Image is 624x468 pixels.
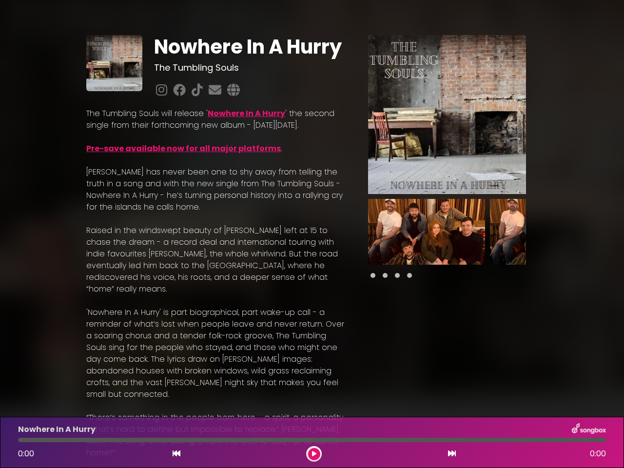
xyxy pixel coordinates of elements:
[368,199,485,265] img: h7Oj0iWbT867Bb53q9za
[368,35,526,194] img: Main Media
[154,62,345,73] h3: The Tumbling Souls
[86,35,142,91] img: T6Dm3mjfRgOIulaSU6Wg
[86,108,345,131] p: The Tumbling Souls will release ' ' the second single from their forthcoming new album - [DATE][D...
[86,225,345,295] p: Raised in the windswept beauty of [PERSON_NAME] left at 15 to chase the dream - a record deal and...
[86,307,345,400] p: 'Nowhere In A Hurry' is part biographical, part wake-up call - a reminder of what’s lost when peo...
[86,143,345,155] p: .
[572,423,606,436] img: songbox-logo-white.png
[490,199,607,265] img: 6GsWanlwSEGNTrGLcpPp
[86,412,345,459] p: “There’s something in the people born here - a spirit, a personality - that’s hard to define but ...
[86,166,345,213] p: [PERSON_NAME] has never been one to shy away from telling the truth in a song and with the new si...
[18,424,96,435] p: Nowhere In A Hurry
[154,35,345,58] h1: Nowhere In A Hurry
[590,448,606,460] span: 0:00
[208,108,285,119] a: Nowhere In A Hurry
[86,143,281,154] a: Pre-save available now for all major platforms
[18,448,34,459] span: 0:00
